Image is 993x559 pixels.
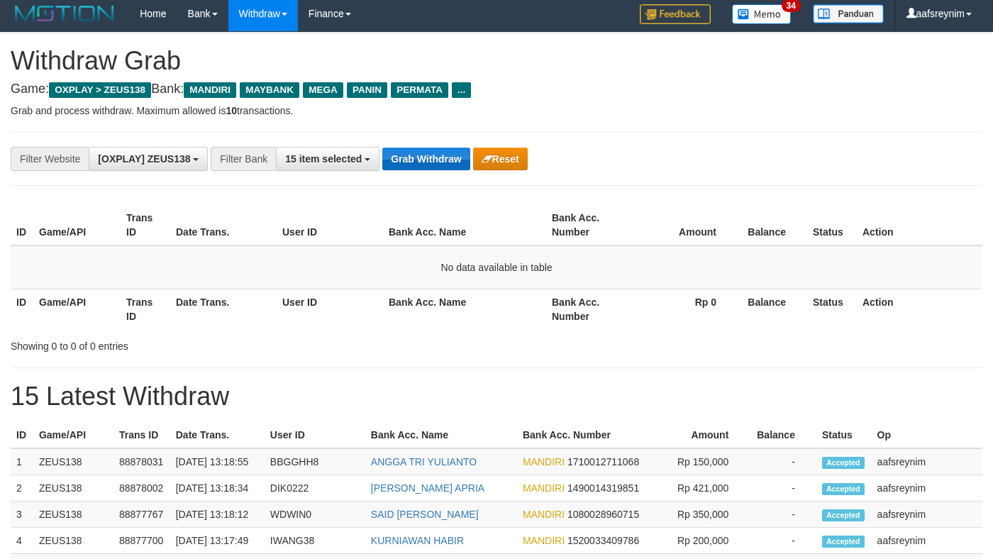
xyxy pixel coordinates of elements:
[738,205,807,245] th: Balance
[211,147,276,171] div: Filter Bank
[11,104,982,118] p: Grab and process withdraw. Maximum allowed is transactions.
[170,422,265,448] th: Date Trans.
[523,456,565,467] span: MANDIRI
[11,3,118,24] img: MOTION_logo.png
[33,422,113,448] th: Game/API
[640,4,711,24] img: Feedback.jpg
[33,528,113,554] td: ZEUS138
[285,153,362,165] span: 15 item selected
[371,535,464,546] a: KURNIAWAN HABIR
[750,502,816,528] td: -
[523,482,565,494] span: MANDIRI
[822,509,865,521] span: Accepted
[49,82,151,98] span: OXPLAY > ZEUS138
[807,205,857,245] th: Status
[872,528,982,554] td: aafsreynim
[33,502,113,528] td: ZEUS138
[11,289,33,329] th: ID
[738,289,807,329] th: Balance
[473,148,528,170] button: Reset
[371,482,484,494] a: [PERSON_NAME] APRIA
[170,448,265,475] td: [DATE] 13:18:55
[452,82,471,98] span: ...
[750,528,816,554] td: -
[822,483,865,495] span: Accepted
[822,457,865,469] span: Accepted
[113,502,170,528] td: 88877767
[11,333,403,353] div: Showing 0 to 0 of 0 entries
[121,205,170,245] th: Trans ID
[750,422,816,448] th: Balance
[11,422,33,448] th: ID
[170,528,265,554] td: [DATE] 13:17:49
[265,528,365,554] td: IWANG38
[567,482,639,494] span: Copy 1490014319851 to clipboard
[170,502,265,528] td: [DATE] 13:18:12
[750,475,816,502] td: -
[11,47,982,75] h1: Withdraw Grab
[633,289,738,329] th: Rp 0
[872,475,982,502] td: aafsreynim
[383,205,546,245] th: Bank Acc. Name
[857,289,982,329] th: Action
[11,147,89,171] div: Filter Website
[633,205,738,245] th: Amount
[11,528,33,554] td: 4
[567,535,639,546] span: Copy 1520033409786 to clipboard
[371,509,479,520] a: SAID [PERSON_NAME]
[113,422,170,448] th: Trans ID
[265,448,365,475] td: BBGGHH8
[822,536,865,548] span: Accepted
[265,422,365,448] th: User ID
[89,147,208,171] button: [OXPLAY] ZEUS138
[11,382,982,411] h1: 15 Latest Withdraw
[857,205,982,245] th: Action
[276,147,379,171] button: 15 item selected
[303,82,343,98] span: MEGA
[33,475,113,502] td: ZEUS138
[33,289,121,329] th: Game/API
[732,4,792,24] img: Button%20Memo.svg
[391,82,448,98] span: PERMATA
[277,205,383,245] th: User ID
[653,448,750,475] td: Rp 150,000
[383,289,546,329] th: Bank Acc. Name
[113,448,170,475] td: 88878031
[170,289,277,329] th: Date Trans.
[33,205,121,245] th: Game/API
[653,528,750,554] td: Rp 200,000
[11,82,982,96] h4: Game: Bank:
[121,289,170,329] th: Trans ID
[750,448,816,475] td: -
[872,422,982,448] th: Op
[382,148,470,170] button: Grab Withdraw
[546,205,633,245] th: Bank Acc. Number
[184,82,236,98] span: MANDIRI
[11,205,33,245] th: ID
[517,422,653,448] th: Bank Acc. Number
[872,502,982,528] td: aafsreynim
[653,475,750,502] td: Rp 421,000
[365,422,517,448] th: Bank Acc. Name
[277,289,383,329] th: User ID
[265,502,365,528] td: WDWIN0
[170,205,277,245] th: Date Trans.
[523,535,565,546] span: MANDIRI
[567,456,639,467] span: Copy 1710012711068 to clipboard
[113,475,170,502] td: 88878002
[11,245,982,289] td: No data available in table
[11,475,33,502] td: 2
[11,502,33,528] td: 3
[371,456,477,467] a: ANGGA TRI YULIANTO
[11,448,33,475] td: 1
[113,528,170,554] td: 88877700
[816,422,872,448] th: Status
[98,153,190,165] span: [OXPLAY] ZEUS138
[653,422,750,448] th: Amount
[807,289,857,329] th: Status
[653,502,750,528] td: Rp 350,000
[567,509,639,520] span: Copy 1080028960715 to clipboard
[523,509,565,520] span: MANDIRI
[240,82,299,98] span: MAYBANK
[813,4,884,23] img: panduan.png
